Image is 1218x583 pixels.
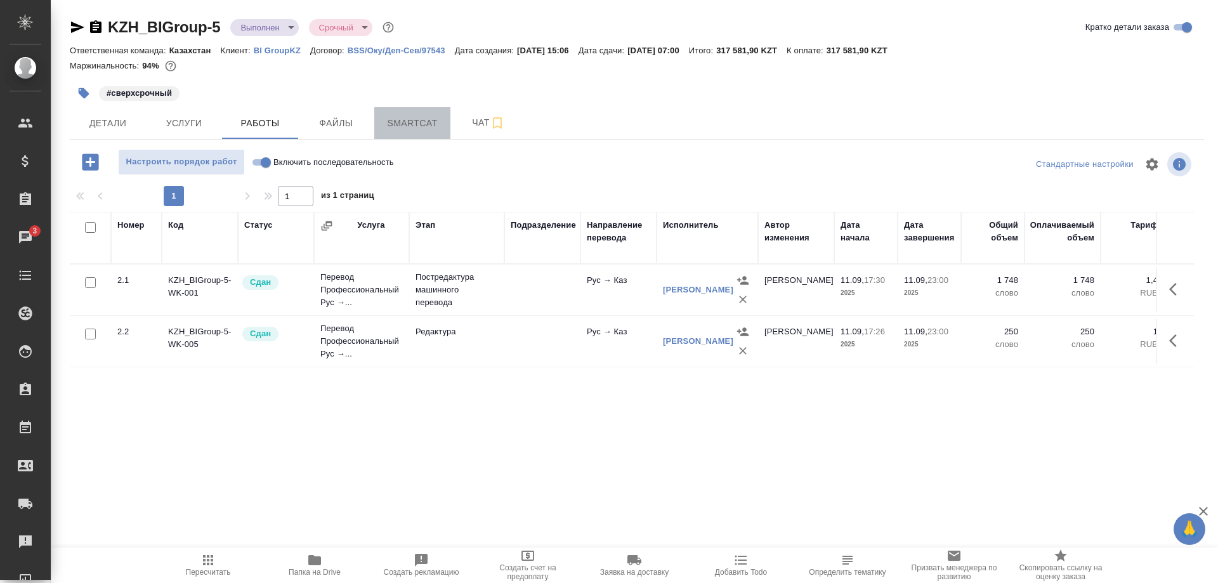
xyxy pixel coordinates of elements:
[310,46,348,55] p: Договор:
[864,275,885,285] p: 17:30
[1179,516,1200,542] span: 🙏
[841,338,891,351] p: 2025
[716,46,787,55] p: 317 581,90 KZT
[321,188,374,206] span: из 1 страниц
[1107,325,1158,338] p: 1
[663,219,719,232] div: Исполнитель
[382,115,443,131] span: Smartcat
[511,219,576,232] div: Подразделение
[827,46,897,55] p: 317 581,90 KZT
[250,327,271,340] p: Сдан
[348,44,455,55] a: BSS/Оку/Деп-Сев/97543
[580,319,657,364] td: Рус → Каз
[517,46,579,55] p: [DATE] 15:06
[927,275,948,285] p: 23:00
[490,115,505,131] svg: Подписаться
[1107,287,1158,299] p: RUB
[904,327,927,336] p: 11.09,
[864,327,885,336] p: 17:26
[904,275,927,285] p: 11.09,
[416,271,498,309] p: Постредактура машинного перевода
[273,156,394,169] span: Включить последовательность
[841,275,864,285] p: 11.09,
[1033,155,1137,174] div: split button
[841,327,864,336] p: 11.09,
[758,319,834,364] td: [PERSON_NAME]
[841,287,891,299] p: 2025
[904,338,955,351] p: 2025
[357,219,384,232] div: Услуга
[416,325,498,338] p: Редактура
[73,149,108,175] button: Добавить работу
[1130,219,1158,232] div: Тариф
[967,287,1018,299] p: слово
[220,46,253,55] p: Клиент:
[25,225,44,237] span: 3
[587,219,650,244] div: Направление перевода
[1085,21,1169,34] span: Кратко детали заказа
[416,219,435,232] div: Этап
[733,341,752,360] button: Удалить
[230,19,298,36] div: Выполнен
[162,58,179,74] button: 2697.20 RUB;
[1174,513,1205,545] button: 🙏
[117,325,155,338] div: 2.2
[254,46,310,55] p: BI GroupKZ
[458,115,519,131] span: Чат
[142,61,162,70] p: 94%
[1031,274,1094,287] p: 1 748
[108,18,220,36] a: KZH_BIGroup-5
[1107,274,1158,287] p: 1,4
[1031,287,1094,299] p: слово
[241,325,308,343] div: Менеджер проверил работу исполнителя, передает ее на следующий этап
[380,19,396,36] button: Доп статусы указывают на важность/срочность заказа
[117,219,145,232] div: Номер
[348,46,455,55] p: BSS/Оку/Деп-Сев/97543
[70,20,85,35] button: Скопировать ссылку для ЯМессенджера
[1107,338,1158,351] p: RUB
[125,155,238,169] span: Настроить порядок работ
[241,274,308,291] div: Менеджер проверил работу исполнителя, передает ее на следующий этап
[1031,338,1094,351] p: слово
[967,219,1018,244] div: Общий объем
[1162,325,1192,356] button: Здесь прячутся важные кнопки
[314,265,409,315] td: Перевод Профессиональный Рус →...
[733,322,752,341] button: Назначить
[733,290,752,309] button: Удалить
[580,268,657,312] td: Рус → Каз
[306,115,367,131] span: Файлы
[764,219,828,244] div: Автор изменения
[3,221,48,253] a: 3
[77,115,138,131] span: Детали
[455,46,517,55] p: Дата создания:
[314,316,409,367] td: Перевод Профессиональный Рус →...
[758,268,834,312] td: [PERSON_NAME]
[663,336,733,346] a: [PERSON_NAME]
[967,274,1018,287] p: 1 748
[1167,152,1194,176] span: Посмотреть информацию
[88,20,103,35] button: Скопировать ссылку
[250,276,271,289] p: Сдан
[967,338,1018,351] p: слово
[627,46,689,55] p: [DATE] 07:00
[107,87,172,100] p: #сверхсрочный
[1030,219,1094,244] div: Оплачиваемый объем
[1137,149,1167,180] span: Настроить таблицу
[309,19,372,36] div: Выполнен
[162,319,238,364] td: KZH_BIGroup-5-WK-005
[154,115,214,131] span: Услуги
[579,46,627,55] p: Дата сдачи:
[315,22,357,33] button: Срочный
[70,46,169,55] p: Ответственная команда:
[663,285,733,294] a: [PERSON_NAME]
[689,46,716,55] p: Итого:
[1162,274,1192,305] button: Здесь прячутся важные кнопки
[904,219,955,244] div: Дата завершения
[70,61,142,70] p: Маржинальность:
[118,149,245,175] button: Настроить порядок работ
[98,87,181,98] span: сверхсрочный
[169,46,221,55] p: Казахстан
[320,219,333,232] button: Сгруппировать
[1031,325,1094,338] p: 250
[904,287,955,299] p: 2025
